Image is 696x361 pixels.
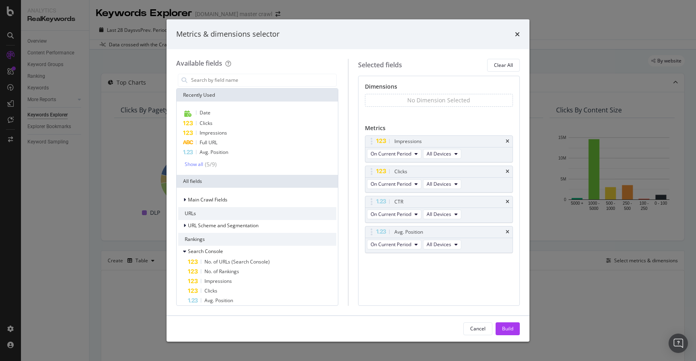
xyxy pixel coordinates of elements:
[423,210,461,219] button: All Devices
[371,211,411,218] span: On Current Period
[365,135,513,162] div: ImpressionstimesOn Current PeriodAll Devices
[178,233,336,246] div: Rankings
[506,169,509,174] div: times
[394,137,422,145] div: Impressions
[358,60,402,70] div: Selected fields
[365,196,513,223] div: CTRtimesOn Current PeriodAll Devices
[669,334,688,353] div: Open Intercom Messenger
[371,241,411,248] span: On Current Period
[371,150,411,157] span: On Current Period
[204,278,232,284] span: Impressions
[188,222,258,229] span: URL Scheme and Segmentation
[470,325,486,332] div: Cancel
[178,207,336,220] div: URLs
[365,226,513,253] div: Avg. PositiontimesOn Current PeriodAll Devices
[204,258,270,265] span: No. of URLs (Search Console)
[367,149,421,159] button: On Current Period
[394,228,423,236] div: Avg. Position
[496,322,520,335] button: Build
[423,240,461,249] button: All Devices
[200,109,210,116] span: Date
[177,89,338,102] div: Recently Used
[200,120,213,127] span: Clicks
[365,166,513,193] div: ClickstimesOn Current PeriodAll Devices
[506,230,509,234] div: times
[515,29,520,39] div: times
[200,149,228,156] span: Avg. Position
[506,139,509,144] div: times
[204,297,233,304] span: Avg. Position
[394,168,407,176] div: Clicks
[365,124,513,135] div: Metrics
[185,162,203,167] div: Show all
[371,180,411,187] span: On Current Period
[487,59,520,72] button: Clear All
[494,62,513,68] div: Clear All
[176,59,222,68] div: Available fields
[423,179,461,189] button: All Devices
[176,29,279,39] div: Metrics & dimensions selector
[167,19,529,342] div: modal
[423,149,461,159] button: All Devices
[427,150,451,157] span: All Devices
[204,287,217,294] span: Clicks
[367,179,421,189] button: On Current Period
[506,199,509,204] div: times
[502,325,513,332] div: Build
[427,211,451,218] span: All Devices
[463,322,492,335] button: Cancel
[367,240,421,249] button: On Current Period
[394,198,403,206] div: CTR
[188,248,223,255] span: Search Console
[204,268,239,275] span: No. of Rankings
[407,96,470,104] div: No Dimension Selected
[365,83,513,94] div: Dimensions
[427,241,451,248] span: All Devices
[203,160,217,168] div: ( 5 / 9 )
[427,180,451,187] span: All Devices
[177,175,338,188] div: All fields
[188,196,227,203] span: Main Crawl Fields
[200,139,217,146] span: Full URL
[200,129,227,136] span: Impressions
[367,210,421,219] button: On Current Period
[190,74,336,86] input: Search by field name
